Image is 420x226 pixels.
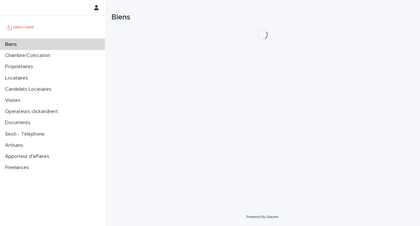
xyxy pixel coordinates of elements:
img: UCB0brd3T0yccxBKYDjQ [5,21,36,33]
p: Locataires [3,75,33,81]
a: Powered By Stacker [246,215,278,219]
p: Chambre/Colocation [3,53,55,59]
p: Visites [3,97,25,103]
p: Propriétaires [3,64,38,70]
p: Freelances [3,165,34,171]
p: Operateurs clickandrent [3,109,63,115]
p: Artisans [3,142,28,148]
p: Documents [3,120,36,126]
p: Sinch - Téléphone [3,131,50,137]
p: Candidats Locataires [3,86,57,92]
p: Biens [3,41,22,47]
p: Apporteur d'affaires [3,153,54,159]
h1: Biens [111,13,414,22]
